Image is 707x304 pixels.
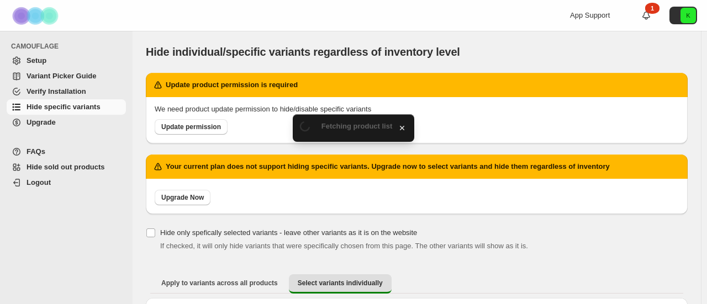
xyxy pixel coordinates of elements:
a: Logout [7,175,126,190]
span: Hide individual/specific variants regardless of inventory level [146,46,460,58]
a: Hide sold out products [7,159,126,175]
a: Hide specific variants [7,99,126,115]
span: Verify Installation [27,87,86,95]
span: Avatar with initials K [680,8,696,23]
span: We need product update permission to hide/disable specific variants [155,105,371,113]
button: Avatar with initials K [669,7,697,24]
span: Hide sold out products [27,163,105,171]
button: Apply to variants across all products [152,274,287,292]
div: 1 [645,3,659,14]
span: Hide only spefically selected variants - leave other variants as it is on the website [160,228,417,237]
a: Upgrade [7,115,126,130]
text: K [686,12,690,19]
span: App Support [570,11,610,19]
span: Update permission [161,122,221,131]
a: FAQs [7,144,126,159]
h2: Your current plan does not support hiding specific variants. Upgrade now to select variants and h... [166,161,610,172]
a: Variant Picker Guide [7,68,126,84]
span: Apply to variants across all products [161,279,278,287]
span: Logout [27,178,51,186]
span: FAQs [27,147,45,156]
a: Setup [7,53,126,68]
span: Variant Picker Guide [27,72,96,80]
span: If checked, it will only hide variants that were specifically chosen from this page. The other va... [160,242,528,250]
span: Upgrade Now [161,193,204,202]
span: CAMOUFLAGE [11,42,127,51]
a: Upgrade Now [155,190,210,205]
a: 1 [641,10,652,21]
span: Hide specific variants [27,103,101,111]
span: Fetching product list [321,122,393,130]
span: Upgrade [27,118,56,126]
a: Verify Installation [7,84,126,99]
h2: Update product permission is required [166,79,298,90]
span: Setup [27,56,46,65]
a: Update permission [155,119,228,135]
button: Select variants individually [289,274,392,294]
img: Camouflage [9,1,64,31]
